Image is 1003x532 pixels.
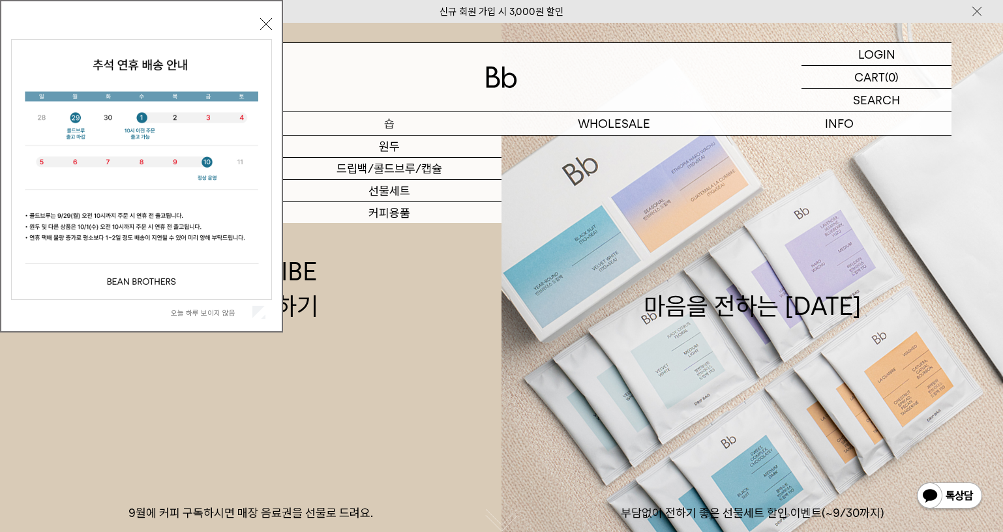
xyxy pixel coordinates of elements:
[854,66,885,88] p: CART
[440,6,563,18] a: 신규 회원 가입 시 3,000원 할인
[801,66,951,89] a: CART (0)
[858,43,895,65] p: LOGIN
[486,66,517,88] img: 로고
[171,308,250,318] label: 오늘 하루 보이지 않음
[801,43,951,66] a: LOGIN
[726,112,951,135] p: INFO
[644,254,861,323] div: 마음을 전하는 [DATE]
[277,112,501,135] a: 숍
[277,158,501,180] a: 드립백/콜드브루/캡슐
[12,40,271,299] img: 5e4d662c6b1424087153c0055ceb1a13_140731.jpg
[260,18,272,30] button: 닫기
[501,505,1003,521] p: 부담없이 전하기 좋은 선물세트 할인 이벤트(~9/30까지)
[885,66,899,88] p: (0)
[916,481,983,512] img: 카카오톡 채널 1:1 채팅 버튼
[853,89,900,111] p: SEARCH
[501,112,726,135] p: WHOLESALE
[277,136,501,158] a: 원두
[277,202,501,224] a: 커피용품
[277,180,501,202] a: 선물세트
